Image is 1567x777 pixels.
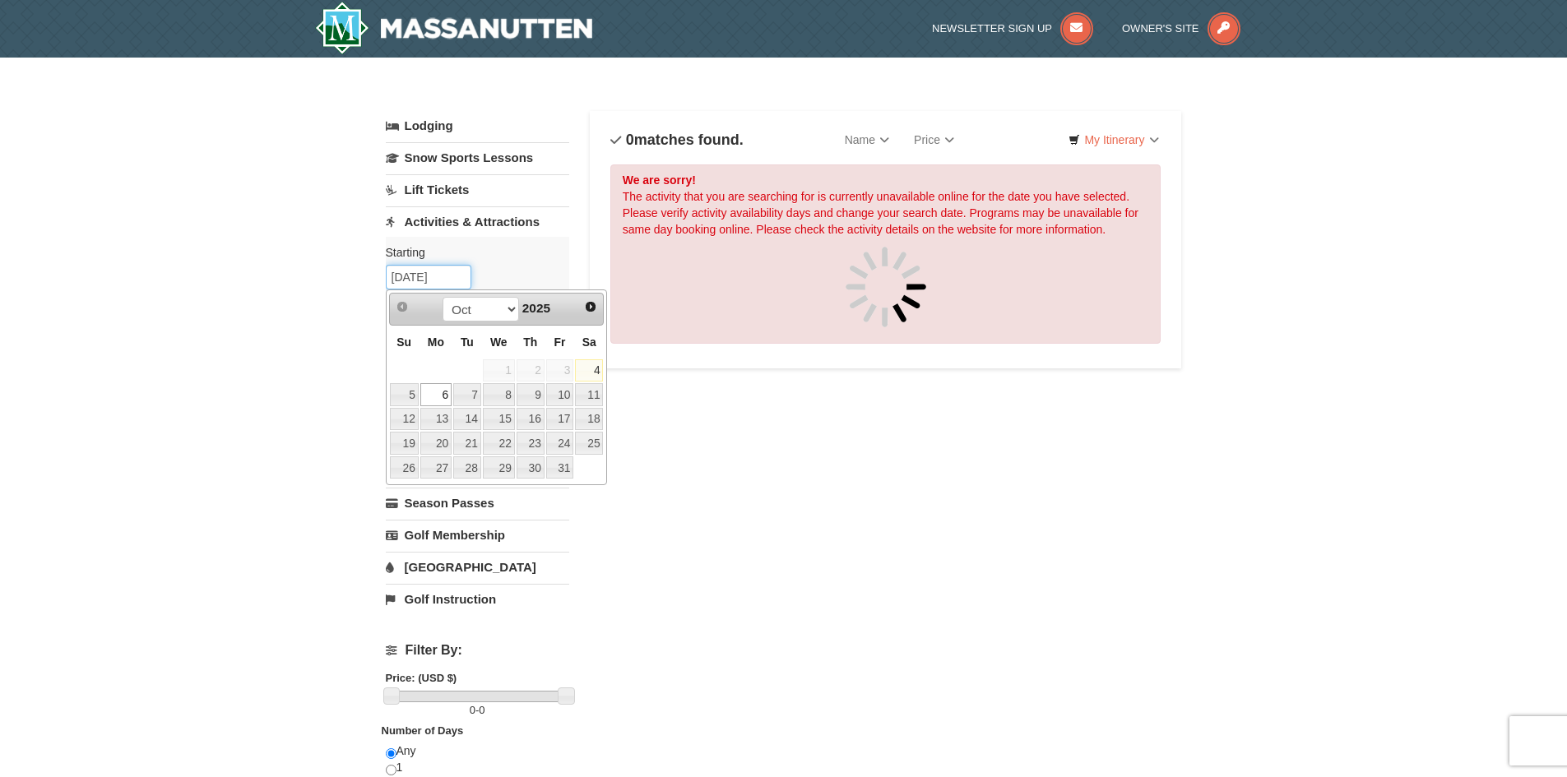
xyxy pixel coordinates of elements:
[546,456,574,479] a: 31
[575,432,603,455] a: 25
[575,408,603,431] a: 18
[453,456,481,479] a: 28
[396,335,411,349] span: Sunday
[1122,22,1199,35] span: Owner's Site
[420,432,452,455] a: 20
[420,383,452,406] a: 6
[1122,22,1240,35] a: Owner's Site
[479,704,484,716] span: 0
[390,432,419,455] a: 19
[517,359,545,382] span: 2
[428,335,444,349] span: Monday
[546,383,574,406] a: 10
[517,408,545,431] a: 16
[386,488,569,518] a: Season Passes
[523,335,537,349] span: Thursday
[386,142,569,173] a: Snow Sports Lessons
[392,295,415,318] a: Prev
[483,383,515,406] a: 8
[584,300,597,313] span: Next
[517,432,545,455] a: 23
[382,724,464,737] strong: Number of Days
[517,383,545,406] a: 9
[386,174,569,205] a: Lift Tickets
[390,408,419,431] a: 12
[396,300,409,313] span: Prev
[832,123,902,156] a: Name
[386,552,569,582] a: [GEOGRAPHIC_DATA]
[315,2,593,54] img: Massanutten Resort Logo
[626,132,634,148] span: 0
[453,383,481,406] a: 7
[902,123,967,156] a: Price
[932,22,1052,35] span: Newsletter Sign Up
[386,520,569,550] a: Golf Membership
[517,456,545,479] a: 30
[483,408,515,431] a: 15
[386,111,569,141] a: Lodging
[845,246,927,328] img: spinner.gif
[575,383,603,406] a: 11
[554,335,566,349] span: Friday
[579,295,602,318] a: Next
[575,359,603,382] a: 4
[386,584,569,614] a: Golf Instruction
[420,408,452,431] a: 13
[453,408,481,431] a: 14
[1058,127,1169,152] a: My Itinerary
[390,383,419,406] a: 5
[461,335,474,349] span: Tuesday
[483,456,515,479] a: 29
[386,643,569,658] h4: Filter By:
[470,704,475,716] span: 0
[546,359,574,382] span: 3
[386,206,569,237] a: Activities & Attractions
[623,173,696,187] strong: We are sorry!
[420,456,452,479] a: 27
[315,2,593,54] a: Massanutten Resort
[483,359,515,382] span: 1
[546,408,574,431] a: 17
[386,672,457,684] strong: Price: (USD $)
[386,702,569,719] label: -
[390,456,419,479] a: 26
[522,301,550,315] span: 2025
[582,335,596,349] span: Saturday
[453,432,481,455] a: 21
[932,22,1093,35] a: Newsletter Sign Up
[610,132,744,148] h4: matches found.
[610,164,1161,344] div: The activity that you are searching for is currently unavailable online for the date you have sel...
[546,432,574,455] a: 24
[490,335,508,349] span: Wednesday
[386,244,557,261] label: Starting
[483,432,515,455] a: 22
